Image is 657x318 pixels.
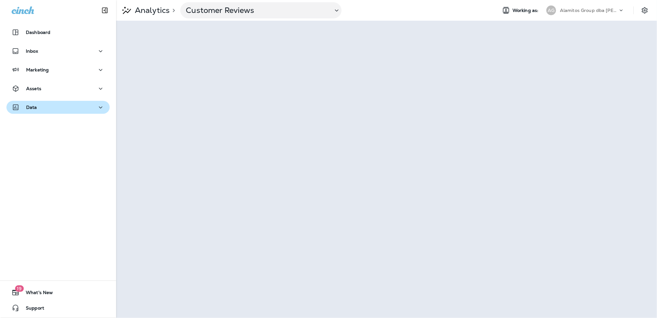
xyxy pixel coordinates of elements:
button: Settings [639,5,651,16]
button: Collapse Sidebar [96,4,114,17]
button: Inbox [6,45,110,58]
p: Marketing [26,67,49,72]
p: Assets [26,86,41,91]
span: What's New [19,290,53,298]
p: Customer Reviews [186,5,328,15]
span: Support [19,305,44,313]
p: Alamitos Group dba [PERSON_NAME] [560,8,618,13]
p: Inbox [26,48,38,54]
button: Assets [6,82,110,95]
span: Working as: [513,8,540,13]
button: Marketing [6,63,110,76]
div: AG [546,5,556,15]
p: Data [26,105,37,110]
button: Support [6,302,110,314]
p: Analytics [132,5,170,15]
button: Data [6,101,110,114]
button: Dashboard [6,26,110,39]
span: 19 [15,285,24,292]
button: 19What's New [6,286,110,299]
p: > [170,8,175,13]
p: Dashboard [26,30,50,35]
